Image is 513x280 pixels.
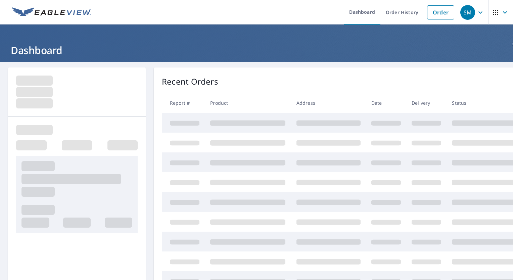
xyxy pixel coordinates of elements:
p: Recent Orders [162,76,218,88]
th: Delivery [406,93,447,113]
th: Address [291,93,366,113]
div: SM [460,5,475,20]
th: Date [366,93,406,113]
th: Report # [162,93,205,113]
th: Product [205,93,291,113]
a: Order [427,5,454,19]
h1: Dashboard [8,43,505,57]
img: EV Logo [12,7,91,17]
